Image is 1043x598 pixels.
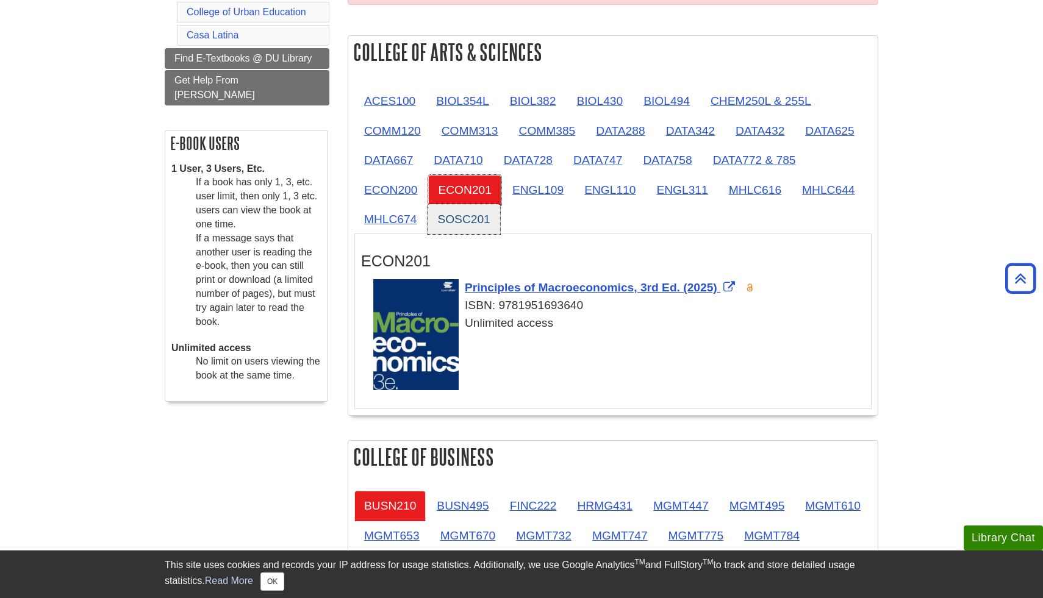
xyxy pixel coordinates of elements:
[428,204,500,234] a: SOSC201
[634,558,645,566] sup: TM
[567,86,633,116] a: BIOL430
[719,175,791,205] a: MHLC616
[165,130,328,156] h2: E-book Users
[165,558,878,591] div: This site uses cookies and records your IP address for usage statistics. Additionally, we use Goo...
[373,297,865,315] div: ISBN: 9781951693640
[354,145,423,175] a: DATA667
[373,315,865,332] div: Unlimited access
[726,116,794,146] a: DATA432
[165,48,329,69] a: Find E-Textbooks @ DU Library
[465,281,717,294] span: Principles of Macroeconomics, 3rd Ed. (2025)
[354,116,431,146] a: COMM120
[633,145,701,175] a: DATA758
[745,283,754,293] img: Open Access
[426,86,498,116] a: BIOL354L
[354,204,426,234] a: MHLC674
[659,521,734,550] a: MGMT775
[196,355,321,383] dd: No limit on users viewing the book at the same time.
[348,441,878,473] h2: College of Business
[564,145,632,175] a: DATA747
[647,175,717,205] a: ENGL311
[348,36,878,68] h2: College of Arts & Sciences
[703,558,713,566] sup: TM
[174,75,255,100] span: Get Help From [PERSON_NAME]
[792,175,864,205] a: MHLC644
[260,572,284,591] button: Close
[586,116,654,146] a: DATA288
[503,175,573,205] a: ENGL109
[734,521,809,550] a: MGMT784
[643,491,719,521] a: MGMT447
[575,175,645,205] a: ENGL110
[431,521,506,550] a: MGMT670
[361,252,865,270] h3: ECON201
[465,281,738,294] a: Link opens in new window
[509,116,586,146] a: COMM385
[171,162,321,176] dt: 1 User, 3 Users, Etc.
[165,70,329,105] a: Get Help From [PERSON_NAME]
[432,116,508,146] a: COMM313
[205,575,253,586] a: Read More
[373,279,459,390] img: Cover Art
[428,175,501,205] a: ECON201
[582,521,658,550] a: MGMT747
[964,525,1043,550] button: Library Chat
[500,86,566,116] a: BIOL382
[174,53,312,63] span: Find E-Textbooks @ DU Library
[795,491,870,521] a: MGMT610
[187,30,238,40] a: Casa Latina
[354,175,427,205] a: ECON200
[500,491,567,521] a: FINC222
[720,491,795,521] a: MGMT495
[701,86,821,116] a: CHEM250L & 255L
[703,145,806,175] a: DATA772 & 785
[354,491,426,521] a: BUSN210
[354,521,429,550] a: MGMT653
[427,491,498,521] a: BUSN495
[354,86,425,116] a: ACES100
[494,145,562,175] a: DATA728
[424,145,492,175] a: DATA710
[656,116,725,146] a: DATA342
[634,86,700,116] a: BIOL494
[567,491,642,521] a: HRMG431
[187,7,306,17] a: College of Urban Education
[795,116,864,146] a: DATA625
[196,176,321,329] dd: If a book has only 1, 3, etc. user limit, then only 1, 3 etc. users can view the book at one time...
[506,521,581,550] a: MGMT732
[171,341,321,355] dt: Unlimited access
[1001,270,1040,287] a: Back to Top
